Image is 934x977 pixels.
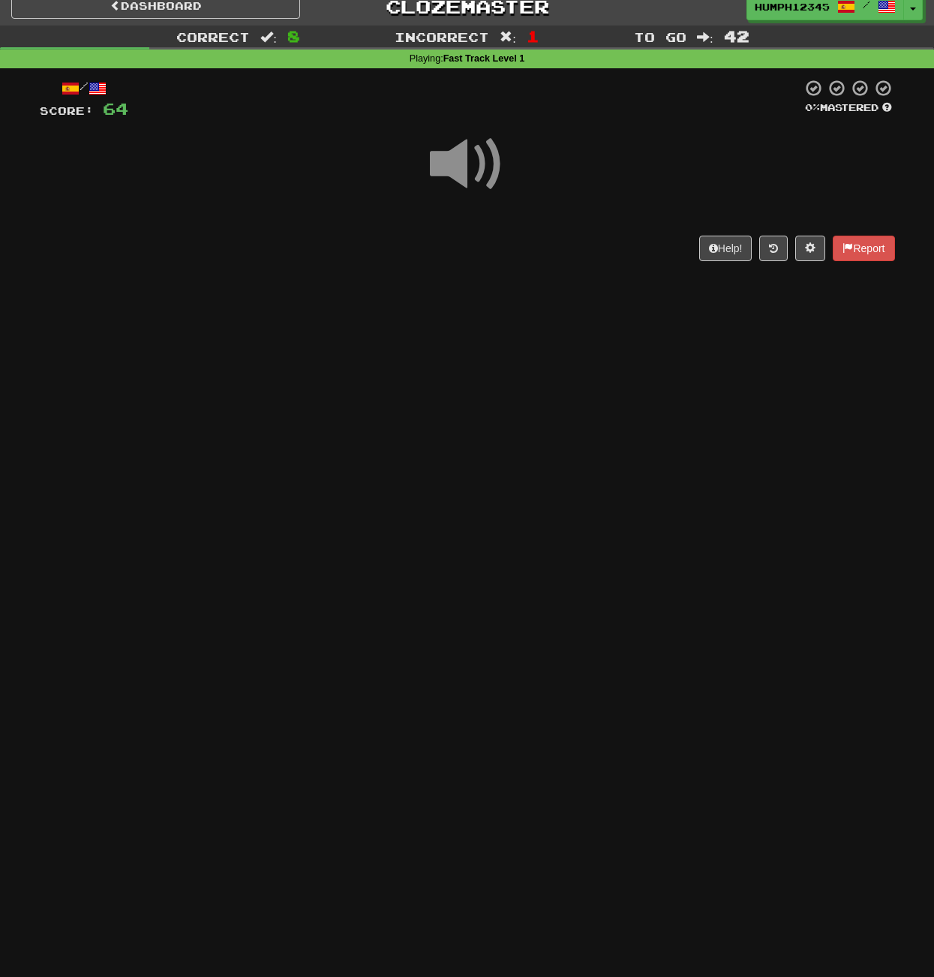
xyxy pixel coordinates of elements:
[443,53,525,64] strong: Fast Track Level 1
[176,29,250,44] span: Correct
[287,27,300,45] span: 8
[395,29,489,44] span: Incorrect
[699,236,752,261] button: Help!
[527,27,539,45] span: 1
[833,236,894,261] button: Report
[805,101,820,113] span: 0 %
[697,31,713,44] span: :
[634,29,686,44] span: To go
[724,27,749,45] span: 42
[500,31,516,44] span: :
[260,31,277,44] span: :
[759,236,788,261] button: Round history (alt+y)
[40,104,94,117] span: Score:
[40,79,128,98] div: /
[802,101,895,115] div: Mastered
[103,99,128,118] span: 64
